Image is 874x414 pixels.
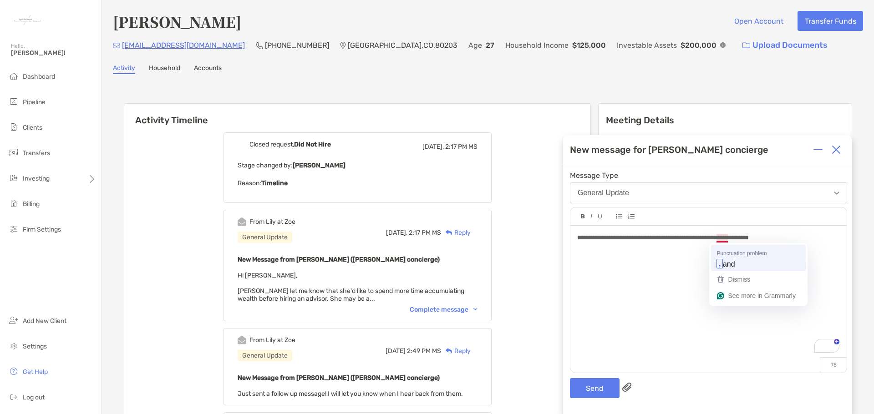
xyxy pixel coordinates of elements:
b: Timeline [261,179,288,187]
p: [GEOGRAPHIC_DATA] , CO , 80203 [348,40,457,51]
img: Event icon [238,336,246,344]
img: paperclip attachments [622,383,631,392]
img: billing icon [8,198,19,209]
span: Billing [23,200,40,208]
b: New Message from [PERSON_NAME] ([PERSON_NAME] concierge) [238,374,440,382]
span: 2:17 PM MS [409,229,441,237]
span: 2:17 PM MS [445,143,478,151]
span: Log out [23,394,45,401]
p: Reason: [238,177,478,189]
img: Event icon [238,140,246,149]
img: Zoe Logo [11,4,44,36]
img: Close [832,145,841,154]
img: Editor control icon [598,214,602,219]
h6: Activity Timeline [124,104,590,126]
p: 27 [486,40,494,51]
img: clients icon [8,121,19,132]
div: Reply [441,346,471,356]
img: Phone Icon [256,42,263,49]
img: Editor control icon [581,214,585,219]
img: get-help icon [8,366,19,377]
span: [DATE], [422,143,444,151]
button: Send [570,378,620,398]
p: 75 [820,357,847,373]
span: Get Help [23,368,48,376]
img: Reply icon [446,230,452,236]
span: Investing [23,175,50,182]
button: General Update [570,182,847,203]
div: General Update [238,232,292,243]
span: [DATE], [386,229,407,237]
img: transfers icon [8,147,19,158]
span: Transfers [23,149,50,157]
img: Event icon [238,217,246,226]
button: Transfer Funds [798,11,863,31]
img: add_new_client icon [8,315,19,326]
img: Editor control icon [590,214,592,219]
img: button icon [742,42,750,49]
span: Firm Settings [23,226,61,233]
span: [PERSON_NAME]! [11,49,96,57]
img: Expand or collapse [813,145,823,154]
p: Stage changed by: [238,160,478,171]
p: [EMAIL_ADDRESS][DOMAIN_NAME] [122,40,245,51]
div: General Update [238,350,292,361]
img: Reply icon [446,348,452,354]
img: Editor control icon [628,214,635,219]
div: From Lily at Zoe [249,336,295,344]
img: Info Icon [720,42,726,48]
div: Closed request, [249,141,331,148]
p: $200,000 [681,40,716,51]
p: Age [468,40,482,51]
p: Investable Assets [617,40,677,51]
img: Chevron icon [473,308,478,311]
img: dashboard icon [8,71,19,81]
span: Message Type [570,171,847,180]
a: Household [149,64,180,74]
span: 2:49 PM MS [407,347,441,355]
div: General Update [578,189,629,197]
p: Meeting Details [606,115,844,126]
p: $125,000 [572,40,606,51]
span: Add New Client [23,317,66,325]
b: New Message from [PERSON_NAME] ([PERSON_NAME] concierge) [238,256,440,263]
img: settings icon [8,340,19,351]
span: Settings [23,343,47,350]
img: investing icon [8,172,19,183]
h4: [PERSON_NAME] [113,11,241,32]
span: Pipeline [23,98,46,106]
div: New message for [PERSON_NAME] concierge [570,144,768,155]
b: Did Not Hire [294,141,331,148]
img: Editor control icon [616,214,622,219]
img: pipeline icon [8,96,19,107]
span: Just sent a follow up message! I will let you know when I hear back from them. [238,390,463,398]
button: Open Account [727,11,790,31]
span: [DATE] [386,347,406,355]
div: To enrich screen reader interactions, please activate Accessibility in Grammarly extension settings [570,226,847,364]
div: Reply [441,228,471,237]
img: Open dropdown arrow [834,192,839,195]
img: firm-settings icon [8,223,19,234]
img: Location Icon [340,42,346,49]
span: Hi [PERSON_NAME], [PERSON_NAME] let me know that she'd like to spend more time accumulating wealt... [238,272,464,303]
a: Upload Documents [737,35,833,55]
a: Accounts [194,64,222,74]
span: Dashboard [23,73,55,81]
b: [PERSON_NAME] [293,162,346,169]
p: [PHONE_NUMBER] [265,40,329,51]
div: From Lily at Zoe [249,218,295,226]
img: logout icon [8,391,19,402]
div: Complete message [410,306,478,313]
img: Email Icon [113,43,120,48]
p: Household Income [505,40,569,51]
a: Activity [113,64,135,74]
span: Clients [23,124,42,131]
